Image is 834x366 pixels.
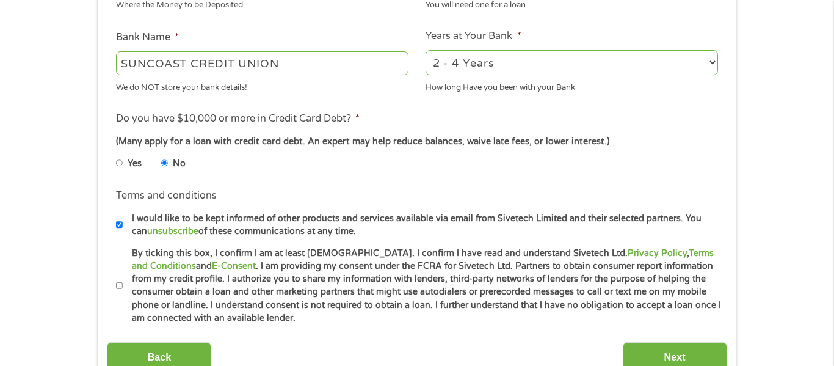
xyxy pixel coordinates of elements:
a: Terms and Conditions [132,248,714,271]
label: I would like to be kept informed of other products and services available via email from Sivetech... [123,212,722,238]
div: We do NOT store your bank details! [116,77,408,93]
label: Do you have $10,000 or more in Credit Card Debt? [116,112,360,125]
label: Bank Name [116,31,179,44]
label: No [173,157,186,170]
a: Privacy Policy [628,248,687,258]
label: Terms and conditions [116,189,217,202]
div: How long Have you been with your Bank [426,77,718,93]
div: (Many apply for a loan with credit card debt. An expert may help reduce balances, waive late fees... [116,135,718,148]
a: E-Consent [212,261,256,271]
label: Years at Your Bank [426,30,521,43]
a: unsubscribe [147,226,198,236]
label: Yes [128,157,142,170]
label: By ticking this box, I confirm I am at least [DEMOGRAPHIC_DATA]. I confirm I have read and unders... [123,247,722,325]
